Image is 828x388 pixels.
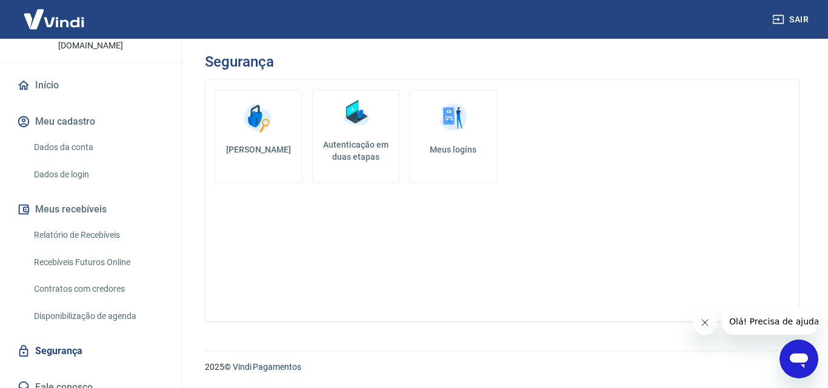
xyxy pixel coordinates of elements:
button: Meu cadastro [15,108,167,135]
img: Meus logins [435,100,472,136]
a: Segurança [15,338,167,364]
h5: Meus logins [419,143,487,156]
a: Vindi Pagamentos [233,362,301,372]
a: Meus logins [409,90,497,183]
span: Olá! Precisa de ajuda? [7,8,102,18]
a: Relatório de Recebíveis [29,223,167,248]
a: Contratos com credores [29,277,167,301]
img: Vindi [15,1,93,38]
iframe: Fechar mensagem [693,311,717,335]
a: Dados da conta [29,135,167,160]
a: Início [15,72,167,99]
a: [PERSON_NAME] [215,90,302,183]
a: Recebíveis Futuros Online [29,250,167,275]
img: Alterar senha [240,100,276,136]
p: 2025 © [205,361,799,373]
iframe: Mensagem da empresa [722,308,818,335]
a: Dados de login [29,162,167,187]
iframe: Botão para abrir a janela de mensagens [780,340,818,378]
img: Autenticação em duas etapas [338,95,374,131]
h5: [PERSON_NAME] [225,143,292,156]
a: Autenticação em duas etapas [312,90,400,183]
h3: Segurança [205,53,273,70]
p: [PERSON_NAME][EMAIL_ADDRESS][DOMAIN_NAME] [10,27,172,52]
button: Sair [770,8,813,31]
h5: Autenticação em duas etapas [318,139,395,163]
a: Disponibilização de agenda [29,304,167,329]
button: Meus recebíveis [15,196,167,223]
